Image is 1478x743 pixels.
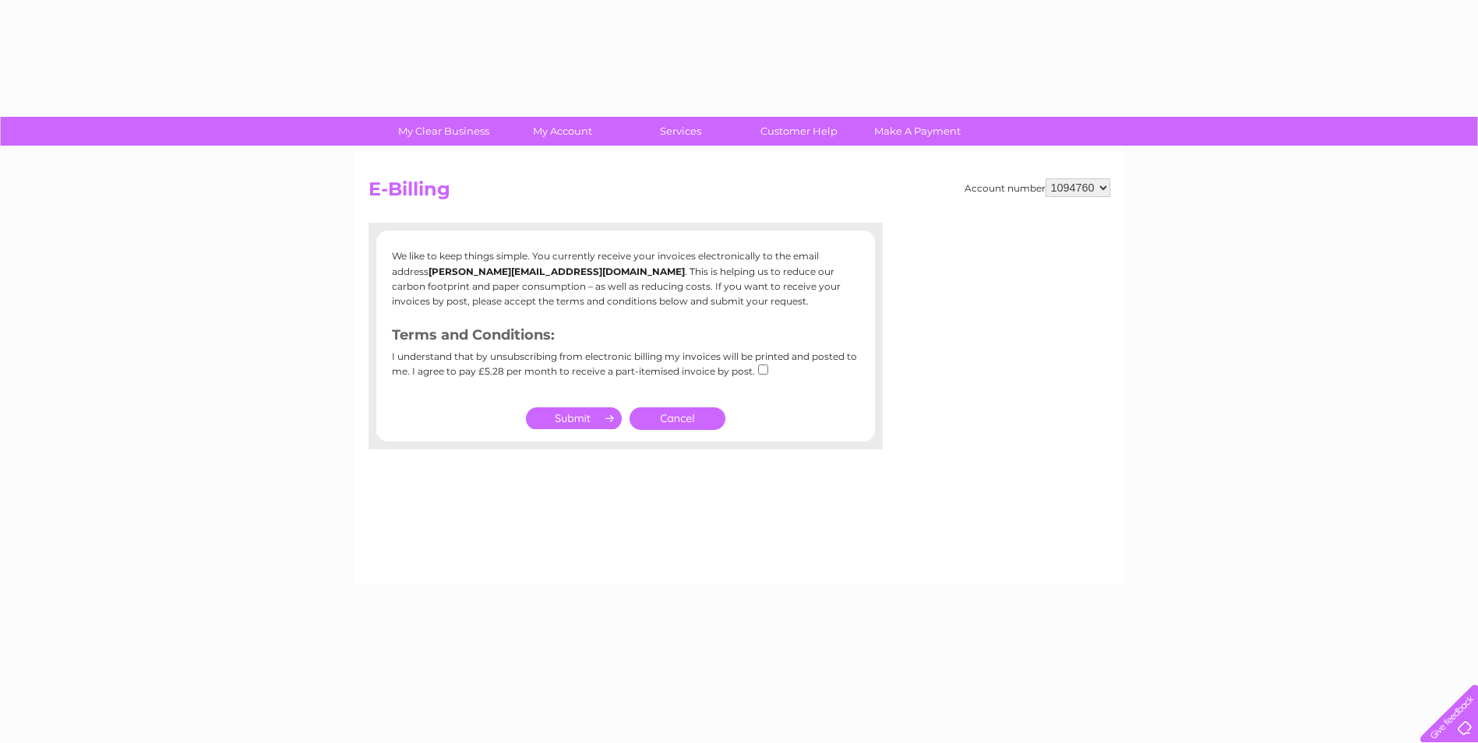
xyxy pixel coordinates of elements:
[526,407,622,429] input: Submit
[429,266,685,277] b: [PERSON_NAME][EMAIL_ADDRESS][DOMAIN_NAME]
[853,117,982,146] a: Make A Payment
[392,248,859,308] p: We like to keep things simple. You currently receive your invoices electronically to the email ad...
[498,117,626,146] a: My Account
[369,178,1110,208] h2: E-Billing
[379,117,508,146] a: My Clear Business
[735,117,863,146] a: Customer Help
[392,324,859,351] h3: Terms and Conditions:
[392,351,859,388] div: I understand that by unsubscribing from electronic billing my invoices will be printed and posted...
[616,117,745,146] a: Services
[965,178,1110,197] div: Account number
[630,407,725,430] a: Cancel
